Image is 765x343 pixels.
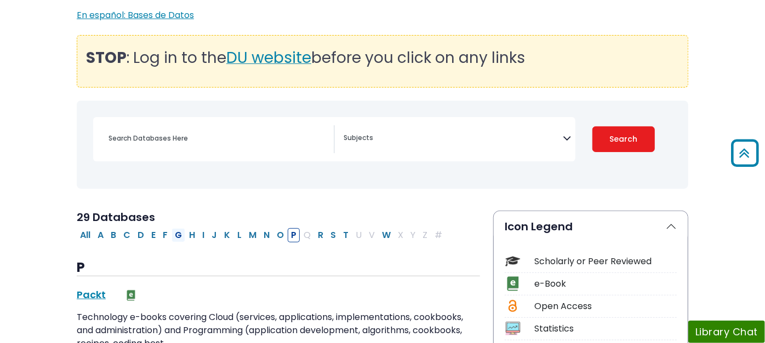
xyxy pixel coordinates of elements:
[77,288,106,301] a: Packt
[77,101,688,189] nav: Search filters
[77,228,94,242] button: All
[505,321,520,336] img: Icon Statistics
[344,135,563,143] textarea: Search
[102,130,334,146] input: Search database by title or keyword
[77,228,447,241] div: Alpha-list to filter by first letter of database name
[120,228,134,242] button: Filter Results C
[186,228,198,242] button: Filter Results H
[234,228,245,242] button: Filter Results L
[221,228,233,242] button: Filter Results K
[107,228,119,242] button: Filter Results B
[77,9,194,21] a: En español: Bases de Datos
[505,276,520,291] img: Icon e-Book
[534,300,677,313] div: Open Access
[494,211,688,242] button: Icon Legend
[77,210,155,225] span: 29 Databases
[208,228,220,242] button: Filter Results J
[226,55,311,66] a: DU website
[311,47,525,68] span: before you click on any links
[688,321,765,343] button: Library Chat
[86,47,127,68] strong: STOP
[379,228,394,242] button: Filter Results W
[125,290,136,301] img: e-Book
[246,228,260,242] button: Filter Results M
[505,254,520,269] img: Icon Scholarly or Peer Reviewed
[159,228,171,242] button: Filter Results F
[199,228,208,242] button: Filter Results I
[273,228,287,242] button: Filter Results O
[226,47,311,68] span: DU website
[534,255,677,268] div: Scholarly or Peer Reviewed
[260,228,273,242] button: Filter Results N
[315,228,327,242] button: Filter Results R
[327,228,339,242] button: Filter Results S
[592,126,655,152] button: Submit for Search Results
[77,260,480,276] h3: P
[534,322,677,335] div: Statistics
[148,228,159,242] button: Filter Results E
[340,228,352,242] button: Filter Results T
[727,144,762,162] a: Back to Top
[94,228,107,242] button: Filter Results A
[506,299,519,313] img: Icon Open Access
[86,47,226,68] span: : Log in to the
[534,277,677,290] div: e-Book
[172,228,185,242] button: Filter Results G
[288,228,300,242] button: Filter Results P
[134,228,147,242] button: Filter Results D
